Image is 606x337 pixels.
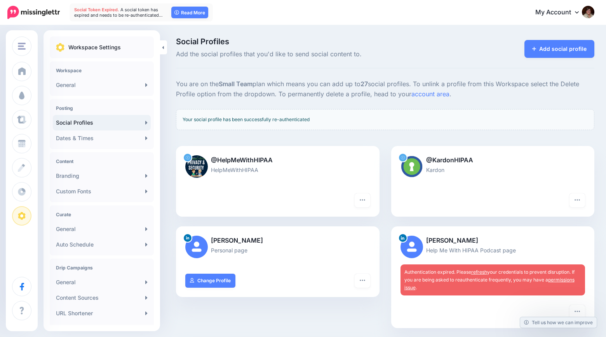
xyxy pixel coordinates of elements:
p: Workspace Settings [68,43,121,52]
a: Dates & Times [53,130,151,146]
img: Missinglettr [7,6,60,19]
a: Read More [171,7,208,18]
a: Tell us how we can improve [520,317,597,328]
a: Social Profiles [53,115,151,130]
a: Change Profile [185,274,235,288]
a: Add social profile [524,40,595,58]
b: 27 [360,80,368,88]
img: M793BMwe-3847.jpg [185,155,208,178]
h4: Workspace [56,68,148,73]
div: Your social profile has been successfully re-authenticated [176,109,594,130]
p: HelpMeWithHIPAA [185,165,370,174]
p: [PERSON_NAME] [401,236,585,246]
h4: Curate [56,212,148,217]
img: settings.png [56,43,64,52]
a: account area [411,90,449,98]
a: Auto Schedule [53,237,151,252]
a: permissions issue [404,277,575,290]
span: Social Profiles [176,38,451,45]
p: You are on the plan which means you can add up to social profiles. To unlink a profile from this ... [176,79,594,99]
p: [PERSON_NAME] [185,236,370,246]
a: Schedule Templates [53,321,151,337]
a: Custom Fonts [53,184,151,199]
p: Help Me With HIPAA Podcast page [401,246,585,255]
img: user_default_image.png [185,236,208,258]
a: Branding [53,168,151,184]
h4: Content [56,158,148,164]
h4: Drip Campaigns [56,265,148,271]
a: URL Shortener [53,306,151,321]
a: refresh [471,269,487,275]
p: Personal page [185,246,370,255]
p: Kardon [401,165,585,174]
span: Add the social profiles that you'd like to send social content to. [176,49,451,59]
a: General [53,274,151,290]
img: menu.png [18,43,26,50]
a: General [53,221,151,237]
b: Small Team [219,80,252,88]
a: My Account [528,3,594,22]
span: Social Token Expired. [74,7,119,12]
img: user_default_image.png [401,236,423,258]
a: Content Sources [53,290,151,306]
img: fvLNK7oq-3848.jpg [401,155,423,178]
p: @KardonHIPAA [401,155,585,165]
span: A social token has expired and needs to be re-authenticated… [74,7,163,18]
h4: Posting [56,105,148,111]
span: Authentication expired. Please your credentials to prevent disruption. If you are being asked to ... [404,269,575,290]
p: @HelpMeWithHIPAA [185,155,370,165]
a: General [53,77,151,93]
